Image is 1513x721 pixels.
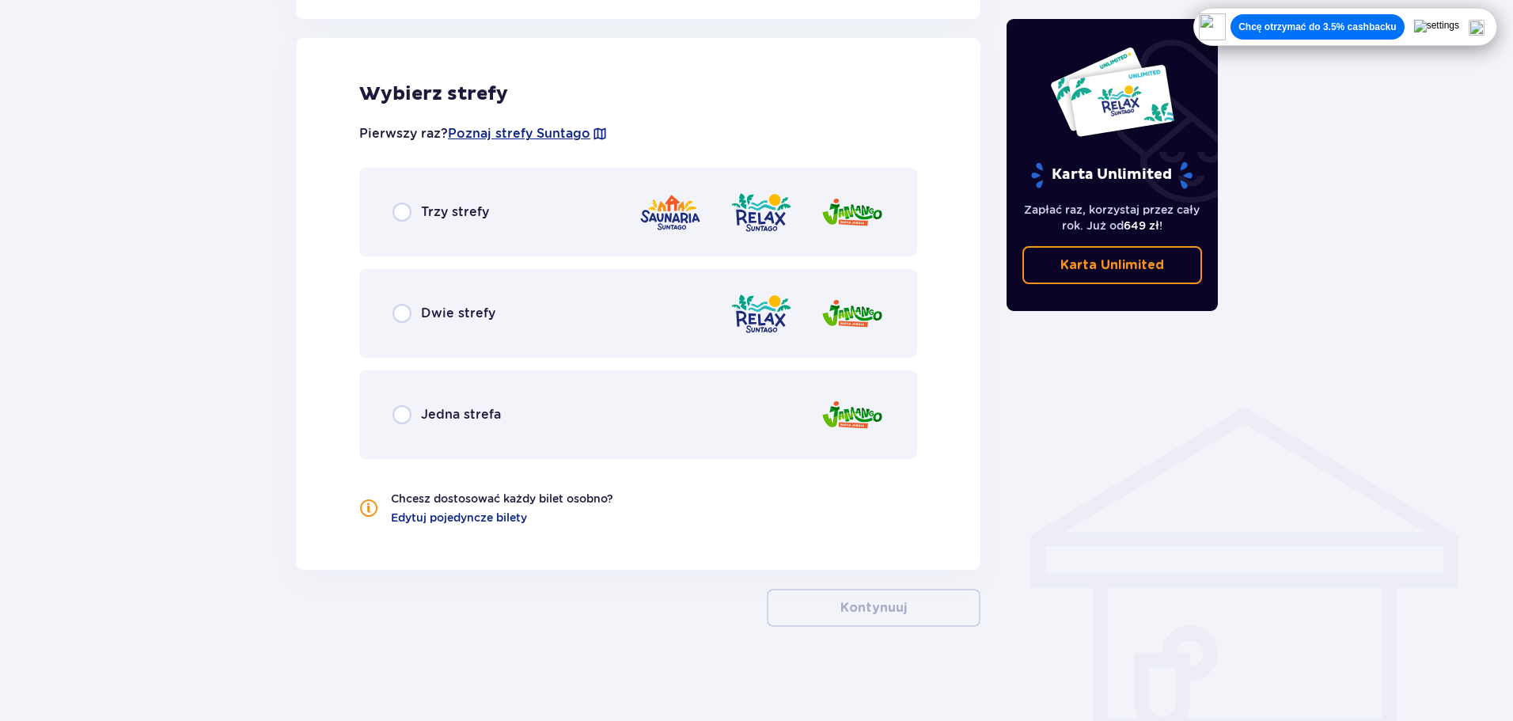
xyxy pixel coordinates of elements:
p: Wybierz strefy [359,82,917,106]
img: zone logo [821,190,884,235]
a: Poznaj strefy Suntago [448,125,590,142]
p: Trzy strefy [421,203,489,221]
a: Karta Unlimited [1022,246,1203,284]
span: 649 zł [1124,219,1159,232]
a: Edytuj pojedyncze bilety [391,510,527,526]
img: zone logo [730,291,793,336]
p: Jedna strefa [421,406,501,423]
button: Kontynuuj [767,589,980,627]
p: Zapłać raz, korzystaj przez cały rok. Już od ! [1022,202,1203,233]
p: Dwie strefy [421,305,495,322]
img: zone logo [821,393,884,438]
p: Chcesz dostosować każdy bilet osobno? [391,491,613,507]
p: Pierwszy raz? [359,125,608,142]
p: Kontynuuj [840,599,907,617]
p: Karta Unlimited [1060,256,1164,274]
img: zone logo [821,291,884,336]
img: zone logo [639,190,702,235]
p: Karta Unlimited [1030,161,1194,189]
img: zone logo [730,190,793,235]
